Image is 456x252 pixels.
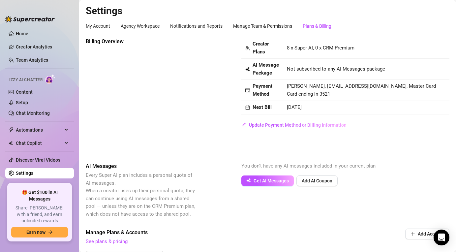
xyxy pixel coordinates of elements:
span: Izzy AI Chatter [9,77,43,83]
span: Billing Overview [86,38,197,46]
button: Get AI Messages [241,175,294,186]
img: AI Chatter [45,74,55,84]
div: Open Intercom Messenger [434,230,449,245]
span: Earn now [26,230,46,235]
span: 🎁 Get $100 in AI Messages [11,189,68,202]
img: logo-BBDzfeDw.svg [5,16,55,22]
h2: Settings [86,5,449,17]
span: 8 x Super AI, 0 x CRM Premium [287,45,354,51]
a: Content [16,89,33,95]
img: Chat Copilot [9,141,13,145]
a: Creator Analytics [16,42,69,52]
button: Add Account [405,229,449,239]
span: Automations [16,125,63,135]
span: Manage Plans & Accounts [86,229,360,236]
strong: Payment Method [253,83,272,97]
a: Settings [16,171,33,176]
span: AI Messages [86,162,197,170]
span: credit-card [245,88,250,93]
a: Home [16,31,28,36]
span: plus [410,232,415,236]
span: Add Account [418,231,444,236]
span: [DATE] [287,104,302,110]
span: Chat Copilot [16,138,63,148]
strong: AI Message Package [253,62,279,76]
span: edit [242,123,246,127]
a: Chat Monitoring [16,110,50,116]
a: Team Analytics [16,57,48,63]
span: calendar [245,105,250,110]
span: thunderbolt [9,127,14,133]
a: Setup [16,100,28,105]
span: arrow-right [48,230,53,235]
span: Not subscribed to any AI Messages package [287,65,385,73]
span: Add AI Coupon [302,178,332,183]
button: Earn nowarrow-right [11,227,68,237]
strong: Next Bill [253,104,272,110]
a: Discover Viral Videos [16,157,60,163]
div: My Account [86,22,110,30]
span: team [245,46,250,50]
span: [PERSON_NAME], [EMAIL_ADDRESS][DOMAIN_NAME], Master Card Card ending in 3521 [287,83,436,97]
span: Share [PERSON_NAME] with a friend, and earn unlimited rewards [11,205,68,224]
div: Agency Workspace [121,22,160,30]
span: Get AI Messages [254,178,289,183]
a: See plans & pricing [86,238,128,244]
div: Plans & Billing [303,22,331,30]
button: Add AI Coupon [296,175,338,186]
div: Manage Team & Permissions [233,22,292,30]
span: Update Payment Method or Billing Information [249,122,347,128]
span: You don't have any AI messages included in your current plan [241,163,376,169]
strong: Creator Plans [253,41,269,55]
div: Notifications and Reports [170,22,223,30]
button: Update Payment Method or Billing Information [241,120,347,130]
span: Every Super AI plan includes a personal quota of AI messages. When a creator uses up their person... [86,172,195,217]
